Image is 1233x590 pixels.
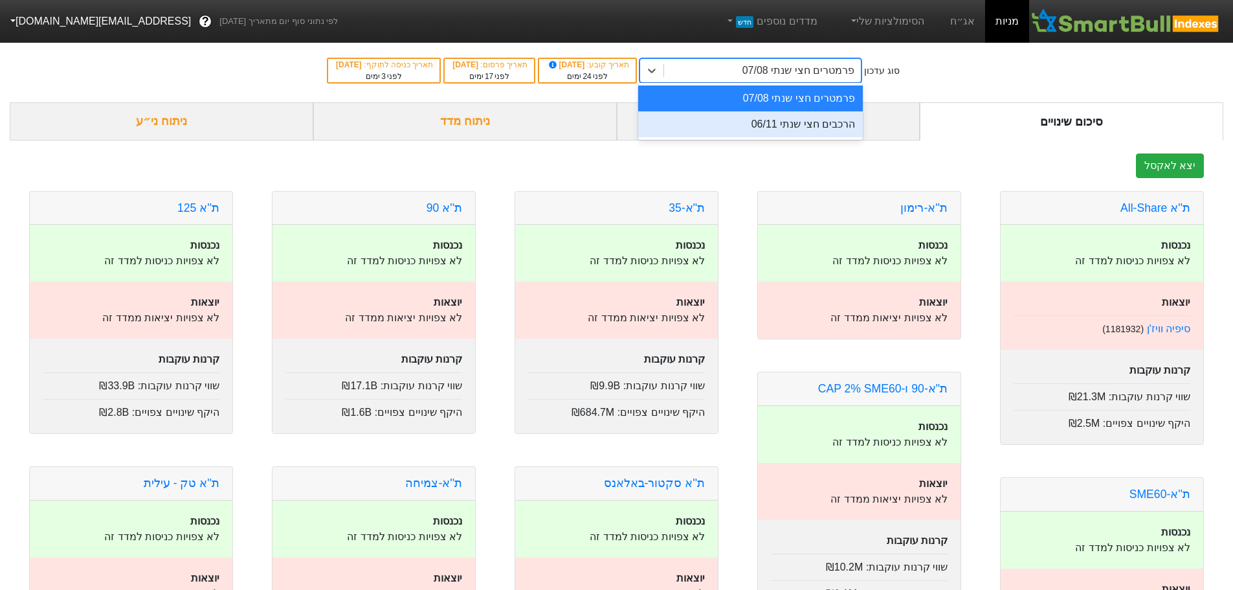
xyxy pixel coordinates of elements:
[1102,324,1144,334] small: ( 1181932 )
[676,297,705,308] strong: יוצאות
[720,8,823,34] a: מדדים נוספיםחדש
[1129,488,1190,501] a: ת''א-SME60
[43,399,219,420] div: היקף שינויים צפויים :
[771,554,948,575] div: שווי קרנות עוקבות :
[572,407,614,418] span: ₪684.7M
[638,111,863,137] div: הרכבים חצי שנתי 06/11
[285,310,462,326] p: לא צפויות יציאות ממדד זה
[335,59,433,71] div: תאריך כניסה לתוקף :
[771,253,948,269] p: לא צפויות כניסות למדד זה
[452,60,480,69] span: [DATE]
[159,354,219,365] strong: קרנות עוקבות
[528,529,705,545] p: לא צפויות כניסות למדד זה
[99,407,129,418] span: ₪2.8B
[638,85,863,111] div: פרמטרים חצי שנתי 07/08
[1147,323,1191,334] a: סיפיה וויז'ן
[434,573,462,584] strong: יוצאות
[43,253,219,269] p: לא צפויות כניסות למדד זה
[900,201,948,214] a: ת''א-רימון
[43,310,219,326] p: לא צפויות יציאות ממדד זה
[1136,153,1204,178] button: יצא לאקסל
[1069,418,1100,429] span: ₪2.5M
[1014,253,1190,269] p: לא צפויות כניסות למדד זה
[190,240,219,251] strong: נכנסות
[451,59,528,71] div: תאריך פרסום :
[771,435,948,450] p: לא צפויות כניסות למדד זה
[918,421,948,432] strong: נכנסות
[433,240,462,251] strong: נכנסות
[826,562,863,573] span: ₪10.2M
[285,529,462,545] p: לא צפויות כניסות למדד זה
[583,72,591,81] span: 24
[99,380,135,391] span: ₪33.9B
[433,516,462,527] strong: נכנסות
[742,63,854,78] div: פרמטרים חצי שנתי 07/08
[864,64,900,78] div: סוג עדכון
[547,60,587,69] span: [DATE]
[676,573,705,584] strong: יוצאות
[285,372,462,394] div: שווי קרנות עוקבות :
[843,8,930,34] a: הסימולציות שלי
[918,240,948,251] strong: נכנסות
[528,399,705,420] div: היקף שינויים צפויים :
[285,253,462,269] p: לא צפויות כניסות למדד זה
[1014,410,1190,431] div: היקף שינויים צפויים :
[285,399,462,420] div: היקף שינויים צפויים :
[405,477,462,490] a: ת''א-צמיחה
[336,60,364,69] span: [DATE]
[190,516,219,527] strong: נכנסות
[736,16,753,28] span: חדש
[528,253,705,269] p: לא צפויות כניסות למדד זה
[342,407,372,418] span: ₪1.6B
[771,492,948,507] p: לא צפויות יציאות ממדד זה
[191,573,219,584] strong: יוצאות
[335,71,433,82] div: לפני ימים
[144,477,219,490] a: ת''א טק - עילית
[590,380,620,391] span: ₪9.9B
[1162,297,1190,308] strong: יוצאות
[401,354,462,365] strong: קרנות עוקבות
[1161,240,1190,251] strong: נכנסות
[528,372,705,394] div: שווי קרנות עוקבות :
[451,71,528,82] div: לפני ימים
[1014,540,1190,556] p: לא צפויות כניסות למדד זה
[818,382,948,395] a: ת"א-90 ו-CAP 2% SME60
[676,240,705,251] strong: נכנסות
[485,72,493,81] span: 17
[342,380,377,391] span: ₪17.1B
[43,372,219,394] div: שווי קרנות עוקבות :
[1161,527,1190,538] strong: נכנסות
[546,59,629,71] div: תאריך קובע :
[528,310,705,326] p: לא צפויות יציאות ממדד זה
[1129,365,1190,376] strong: קרנות עוקבות
[427,201,462,214] a: ת''א 90
[669,201,705,214] a: ת"א-35
[919,478,948,489] strong: יוצאות
[644,354,705,365] strong: קרנות עוקבות
[604,477,705,490] a: ת''א סקטור-באלאנס
[887,535,948,546] strong: קרנות עוקבות
[546,71,629,82] div: לפני ימים
[919,297,948,308] strong: יוצאות
[771,310,948,326] p: לא צפויות יציאות ממדד זה
[10,102,313,141] div: ניתוח ני״ע
[202,13,209,30] span: ?
[313,102,617,141] div: ניתוח מדד
[617,102,920,141] div: ביקושים והיצעים צפויים
[920,102,1223,141] div: סיכום שינויים
[191,297,219,308] strong: יוצאות
[676,516,705,527] strong: נכנסות
[434,297,462,308] strong: יוצאות
[1069,391,1105,402] span: ₪21.3M
[381,72,386,81] span: 3
[1120,201,1190,214] a: ת''א All-Share
[219,15,338,28] span: לפי נתוני סוף יום מתאריך [DATE]
[43,529,219,545] p: לא צפויות כניסות למדד זה
[1014,383,1190,405] div: שווי קרנות עוקבות :
[177,201,219,214] a: ת''א 125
